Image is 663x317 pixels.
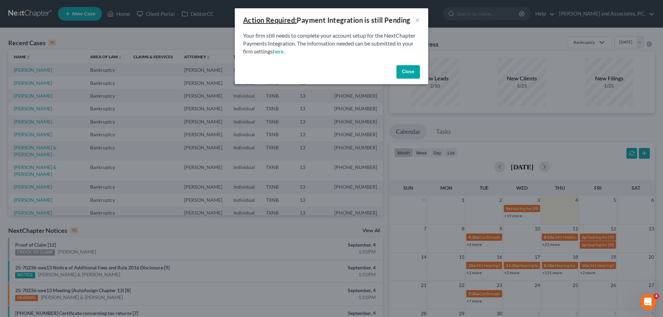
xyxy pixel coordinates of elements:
button: Close [396,65,420,79]
div: Payment Integration is still Pending [243,15,410,25]
a: here [273,48,284,55]
span: 4 [654,294,659,299]
iframe: Intercom live chat [640,294,656,310]
u: Action Required: [243,16,297,24]
button: × [415,16,420,24]
p: Your firm still needs to complete your account setup for the NextChapter Payments Integration. Th... [243,32,420,56]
